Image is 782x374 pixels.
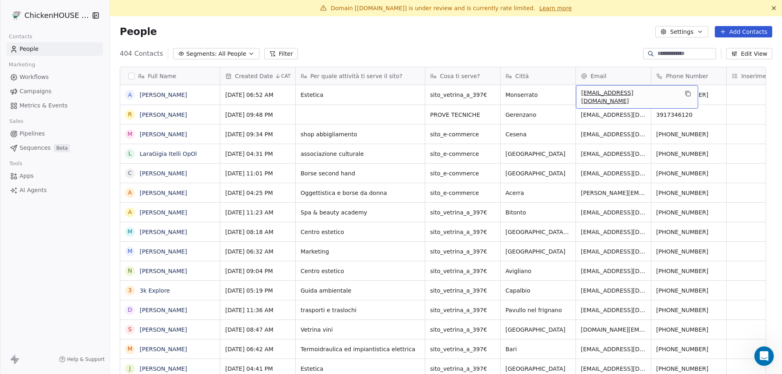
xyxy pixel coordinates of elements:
div: A [128,208,132,217]
span: [PERSON_NAME][EMAIL_ADDRESS][DOMAIN_NAME] [581,189,646,197]
span: Sales [6,115,27,127]
span: [DATE] 06:52 AM [225,91,290,99]
a: LaraGigia Itelli OpOl [140,151,197,157]
div: A [128,188,132,197]
span: sito_e-commerce [430,169,495,177]
div: L [128,149,132,158]
span: [PHONE_NUMBER] [656,247,721,256]
span: Sequences [20,144,51,152]
span: sito_vetrina_a_397€ [430,287,495,295]
span: [GEOGRAPHIC_DATA] [505,150,571,158]
span: sito_vetrina_a_397€ [430,228,495,236]
span: Marketing [301,247,420,256]
div: M [127,247,132,256]
span: 404 Contacts [120,49,163,59]
img: Profile image for Mrinal [32,13,48,29]
span: CAT [281,73,290,79]
a: Pipelines [7,127,103,140]
span: [DATE] 06:42 AM [225,345,290,353]
span: All People [218,50,246,58]
img: Profile image for Siddarth [16,13,33,29]
span: Acerra [505,189,571,197]
span: [DOMAIN_NAME][EMAIL_ADDRESS][DOMAIN_NAME] [581,326,646,334]
span: [DATE] 09:34 PM [225,130,290,138]
span: Cesena [505,130,571,138]
p: How can we help? [16,72,147,85]
span: sito_vetrina_a_397€ [430,91,495,99]
span: Campaigns [20,87,51,96]
span: [EMAIL_ADDRESS][DOMAIN_NAME] [581,365,646,373]
div: M [127,345,132,353]
a: [PERSON_NAME] [140,190,187,196]
a: AI Agents [7,184,103,197]
span: sito_vetrina_a_397€ [430,208,495,217]
span: [GEOGRAPHIC_DATA][PERSON_NAME] [505,228,571,236]
span: Contacts [5,31,36,43]
span: 3917346120 [656,111,721,119]
span: [PHONE_NUMBER] [656,228,721,236]
span: Pavullo nel frignano [505,306,571,314]
span: Città [515,72,529,80]
span: associazione culturale [301,150,420,158]
span: Messages [68,274,96,280]
a: Help & Support [59,356,105,363]
span: Bitonto [505,208,571,217]
span: [DATE] 09:04 PM [225,267,290,275]
span: sito_vetrina_a_397€ [430,247,495,256]
span: [DATE] 11:01 PM [225,169,290,177]
span: [PHONE_NUMBER] [656,169,721,177]
span: [EMAIL_ADDRESS][DOMAIN_NAME] [581,228,646,236]
span: trasporti e traslochi [301,306,420,314]
span: [EMAIL_ADDRESS][DOMAIN_NAME] [581,89,678,105]
span: AI Agents [20,186,47,195]
span: [GEOGRAPHIC_DATA] [505,169,571,177]
div: M [127,130,132,138]
span: Metrics & Events [20,101,68,110]
span: [EMAIL_ADDRESS][DOMAIN_NAME] [581,150,646,158]
span: Capalbio [505,287,571,295]
div: R [128,110,132,119]
div: C [128,169,132,177]
a: [PERSON_NAME] [140,92,187,98]
span: Created Date [235,72,273,80]
span: Guida ambientale [301,287,420,295]
span: [PHONE_NUMBER] [656,326,721,334]
span: Segments: [186,50,217,58]
span: [PHONE_NUMBER] [656,345,721,353]
div: Phone Number [651,67,726,85]
div: Send us a message [17,103,136,111]
span: [EMAIL_ADDRESS][DOMAIN_NAME] [581,169,646,177]
a: People [7,42,103,56]
span: Spa & beauty academy [301,208,420,217]
span: [EMAIL_ADDRESS][DOMAIN_NAME] [581,345,646,353]
div: M [127,227,132,236]
span: [PHONE_NUMBER] [656,150,721,158]
span: Estetica [301,365,420,373]
span: Full Name [148,72,176,80]
span: [PHONE_NUMBER] [656,208,721,217]
span: sito_e-commerce [430,130,495,138]
span: [DATE] 08:47 AM [225,326,290,334]
span: [DATE] 04:25 PM [225,189,290,197]
span: Monserrato [505,91,571,99]
div: A [128,91,132,99]
div: J [129,364,131,373]
span: Gerenzano [505,111,571,119]
span: Borse second hand [301,169,420,177]
button: ChickenHOUSE snc [10,9,87,22]
div: D [128,306,132,314]
span: [EMAIL_ADDRESS][DOMAIN_NAME] [581,208,646,217]
span: Centro estetico [301,228,420,236]
span: [PHONE_NUMBER] [656,287,721,295]
iframe: Intercom live chat [754,346,774,366]
span: Vetrina vini [301,326,420,334]
span: [DATE] 04:41 PM [225,365,290,373]
span: Avigliano [505,267,571,275]
a: Campaigns [7,85,103,98]
span: sito_e-commerce [430,189,495,197]
span: [PHONE_NUMBER] [656,365,721,373]
span: shop abbigliamento [301,130,420,138]
span: sito_vetrina_a_397€ [430,345,495,353]
div: Email [576,67,651,85]
div: Full Name [120,67,220,85]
